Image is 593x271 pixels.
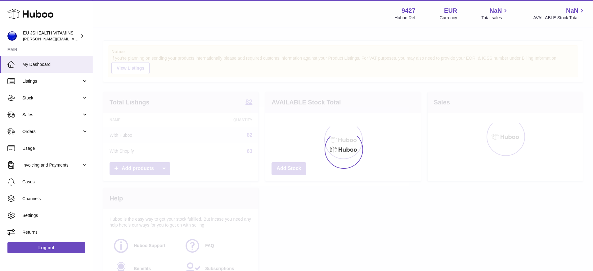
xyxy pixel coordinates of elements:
span: Stock [22,95,82,101]
span: Returns [22,229,88,235]
a: NaN AVAILABLE Stock Total [533,7,586,21]
span: NaN [566,7,578,15]
span: Listings [22,78,82,84]
span: Orders [22,129,82,135]
img: laura@jessicasepel.com [7,31,17,41]
span: Cases [22,179,88,185]
div: Huboo Ref [395,15,416,21]
span: My Dashboard [22,62,88,67]
span: AVAILABLE Stock Total [533,15,586,21]
span: [PERSON_NAME][EMAIL_ADDRESS][DOMAIN_NAME] [23,36,124,41]
a: NaN Total sales [481,7,509,21]
strong: EUR [444,7,457,15]
div: Currency [440,15,457,21]
strong: 9427 [402,7,416,15]
span: Settings [22,213,88,218]
a: Log out [7,242,85,253]
div: EU JSHEALTH VITAMINS [23,30,79,42]
span: Invoicing and Payments [22,162,82,168]
span: Channels [22,196,88,202]
span: Total sales [481,15,509,21]
span: Usage [22,145,88,151]
span: Sales [22,112,82,118]
span: NaN [489,7,502,15]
